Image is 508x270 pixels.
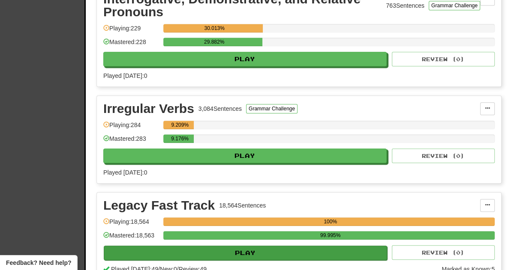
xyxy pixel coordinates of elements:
div: Playing: 284 [103,121,159,135]
div: 18,564 Sentences [219,201,266,210]
button: Review (0) [392,148,495,163]
span: Open feedback widget [6,258,71,267]
div: 9.176% [166,134,194,143]
button: Review (0) [392,52,495,66]
div: Legacy Fast Track [103,199,215,212]
button: Play [103,148,387,163]
div: 763 Sentences [386,1,424,10]
div: Mastered: 18,563 [103,231,159,245]
div: 3,084 Sentences [198,104,242,113]
div: 29.882% [166,38,262,46]
div: Mastered: 283 [103,134,159,148]
div: 100% [166,217,495,226]
span: Played [DATE]: 0 [103,72,147,79]
div: Mastered: 228 [103,38,159,52]
div: Irregular Verbs [103,102,194,115]
div: 9.209% [166,121,194,129]
div: 30.013% [166,24,263,33]
button: Review (0) [392,245,495,260]
div: Playing: 229 [103,24,159,38]
button: Play [104,246,387,260]
button: Grammar Challenge [429,1,480,10]
button: Grammar Challenge [246,104,298,113]
button: Play [103,52,387,66]
span: Played [DATE]: 0 [103,169,147,176]
div: 99.995% [166,231,495,240]
div: Playing: 18,564 [103,217,159,231]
